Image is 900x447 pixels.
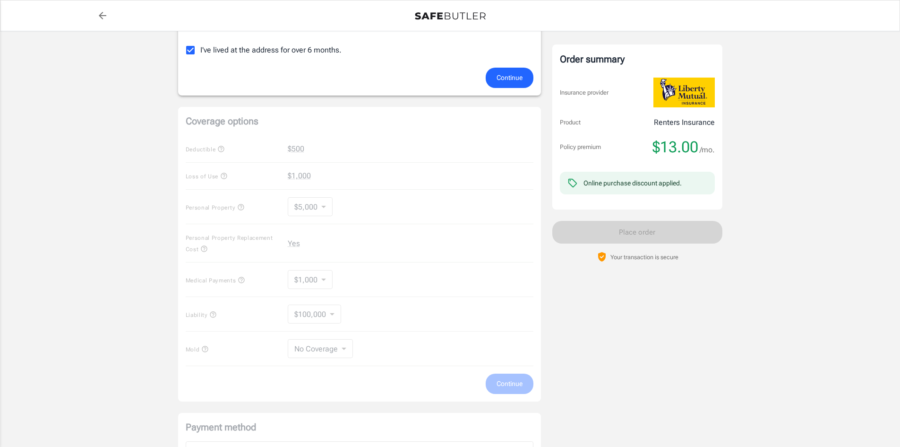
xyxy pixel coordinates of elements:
span: Continue [497,72,523,84]
p: Policy premium [560,142,601,152]
span: I've lived at the address for over 6 months. [200,44,342,56]
div: Order summary [560,52,715,66]
div: Online purchase discount applied. [583,178,682,188]
p: Product [560,118,581,127]
p: Insurance provider [560,88,609,97]
p: Renters Insurance [654,117,715,128]
span: /mo. [700,143,715,157]
button: Continue [486,68,533,88]
p: Your transaction is secure [610,253,678,262]
img: Back to quotes [415,12,486,20]
span: $13.00 [652,138,698,157]
img: Liberty Mutual [653,78,715,107]
a: back to quotes [93,6,112,25]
